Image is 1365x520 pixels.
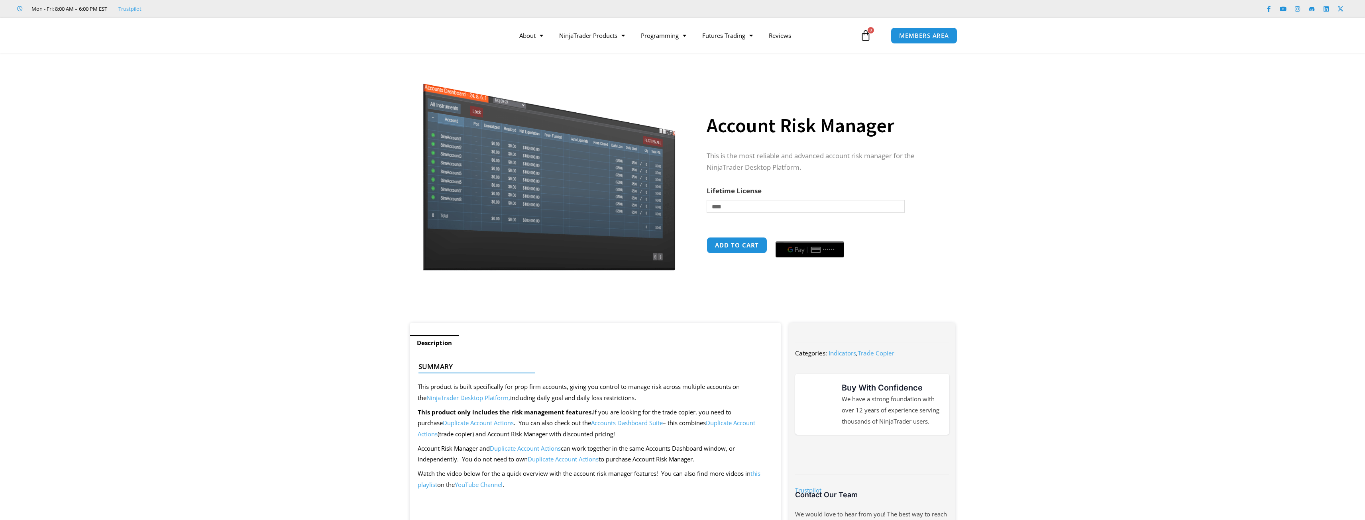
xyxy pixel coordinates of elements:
p: Account Risk Manager and can work together in the same Accounts Dashboard window, or independentl... [418,443,774,465]
p: If you are looking for the trade copier, you need to purchase . You can also check out the – this... [418,407,774,440]
a: Duplicate Account Actions [528,455,599,463]
img: NinjaTrader Wordmark color RGB | Affordable Indicators – NinjaTrader [812,447,932,463]
button: Buy with GPay [776,241,844,257]
nav: Menu [511,26,858,45]
p: We have a strong foundation with over 12 years of experience serving thousands of NinjaTrader users. [842,394,941,427]
span: Mon - Fri: 8:00 AM – 6:00 PM EST [29,4,107,14]
span: MEMBERS AREA [899,33,949,39]
p: This is the most reliable and advanced account risk manager for the NinjaTrader Desktop Platform. [707,150,939,173]
a: Duplicate Account Actions [490,444,561,452]
a: Programming [633,26,694,45]
span: 0 [868,27,874,33]
a: 0 [848,24,883,47]
a: NinjaTrader Desktop Platform, [426,394,510,402]
strong: This product only includes the risk management features. [418,408,593,416]
a: this playlist [418,469,760,489]
iframe: Secure payment input frame [774,236,846,237]
a: Trustpilot [795,486,821,494]
a: Clear options [707,217,719,222]
a: Accounts Dashboard Suite [591,419,663,427]
span: , [829,349,894,357]
img: LogoAI | Affordable Indicators – NinjaTrader [397,21,483,50]
h3: Contact Our Team [795,490,949,499]
label: Lifetime License [707,186,762,195]
a: NinjaTrader Products [551,26,633,45]
h1: Account Risk Manager [707,112,939,139]
button: Add to cart [707,237,767,253]
text: •••••• [823,247,835,253]
p: This product is built specifically for prop firm accounts, giving you control to manage risk acro... [418,381,774,404]
a: MEMBERS AREA [891,27,957,44]
a: Description [410,335,459,351]
h3: Buy With Confidence [842,382,941,394]
img: mark thumbs good 43913 | Affordable Indicators – NinjaTrader [803,390,832,418]
a: YouTube Channel [455,481,503,489]
a: About [511,26,551,45]
span: Categories: [795,349,827,357]
img: Screenshot 2024-08-26 15462845454 [421,67,677,271]
a: Reviews [761,26,799,45]
a: Futures Trading [694,26,761,45]
a: Trustpilot [118,4,141,14]
a: Indicators [829,349,856,357]
a: Duplicate Account Actions [443,419,514,427]
h4: Summary [418,363,766,371]
p: Watch the video below for the a quick overview with the account risk manager features! You can al... [418,468,774,491]
a: Trade Copier [858,349,894,357]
